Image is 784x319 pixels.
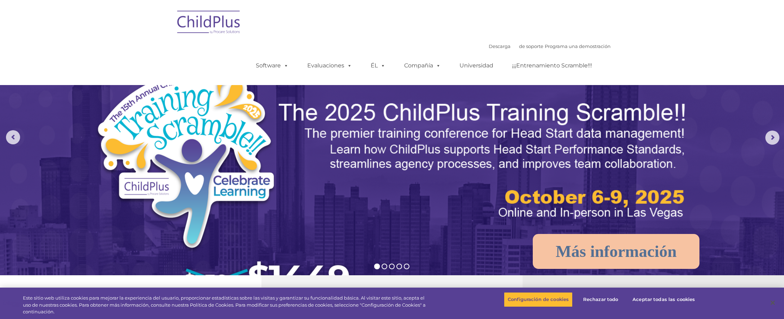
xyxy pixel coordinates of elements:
button: Cerca [765,295,780,311]
font: | [543,43,545,49]
font: Software [256,62,281,69]
a: ÉL [364,59,393,73]
button: Configuración de cookies [504,292,573,307]
font: ÉL [371,62,378,69]
a: Más información [533,234,699,269]
font: Evaluaciones [307,62,344,69]
font: Aceptar todas las cookies [632,296,695,302]
font: Configuración de cookies [508,296,569,302]
font: ¡¡¡Entrenamiento Scramble!!! [512,62,592,69]
font: Número de teléfono [98,76,138,81]
font: Universidad [459,62,493,69]
button: Aceptar todas las cookies [629,292,699,307]
a: Evaluaciones [300,59,359,73]
a: ¡¡¡Entrenamiento Scramble!!! [505,59,599,73]
img: ChildPlus de Procare Solutions [174,6,244,41]
font: Apellido [98,47,114,52]
font: Compañía [404,62,433,69]
font: Incluya capturas de pantalla o imágenes que puedan ser útiles para proporcionar un contexto útil. [1,273,168,277]
a: Descarga [489,43,511,49]
a: de soporte [519,43,543,49]
font: Más información [556,242,677,260]
a: Compañía [397,59,448,73]
a: Programa una demostración [545,43,611,49]
button: Rechazar todo [579,292,623,307]
font: Rechazar todo [583,296,618,302]
a: Universidad [452,59,500,73]
a: Software [249,59,296,73]
font: Este sitio web utiliza cookies para mejorar la experiencia del usuario, proporcionar estadísticas... [23,295,426,314]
